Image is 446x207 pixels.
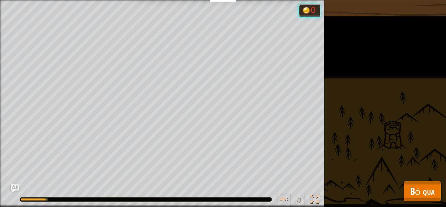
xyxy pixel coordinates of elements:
button: ♫ [294,194,305,207]
button: Ask AI [11,184,19,192]
div: 0 [311,6,317,14]
span: ♫ [295,195,302,204]
button: Tùy chỉnh âm lượng [278,194,291,207]
button: Bật tắt chế độ toàn màn hình [308,194,321,207]
button: Bỏ qua [404,181,441,202]
div: Team 'humans' has 0 gold. [299,4,320,17]
span: Bỏ qua [410,184,435,198]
